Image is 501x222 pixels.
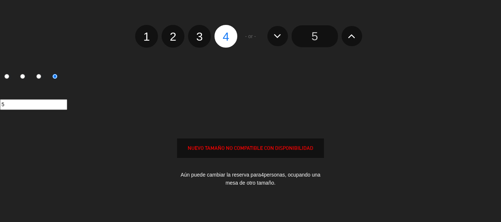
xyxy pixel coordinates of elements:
[20,74,25,79] input: 2
[16,71,32,83] label: 2
[36,74,41,79] input: 3
[32,71,48,83] label: 3
[177,144,324,152] div: NUEVO TAMAÑO NO COMPATIBLE CON DISPONIBILIDAD
[245,32,256,41] span: - or -
[177,165,324,193] div: Aún puede cambiar la reserva para personas, ocupando una mesa de otro tamaño.
[261,172,264,178] span: 4
[135,25,158,48] label: 1
[48,71,64,83] label: 4
[215,25,237,48] label: 4
[162,25,184,48] label: 2
[53,74,57,79] input: 4
[188,25,211,48] label: 3
[4,74,9,79] input: 1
